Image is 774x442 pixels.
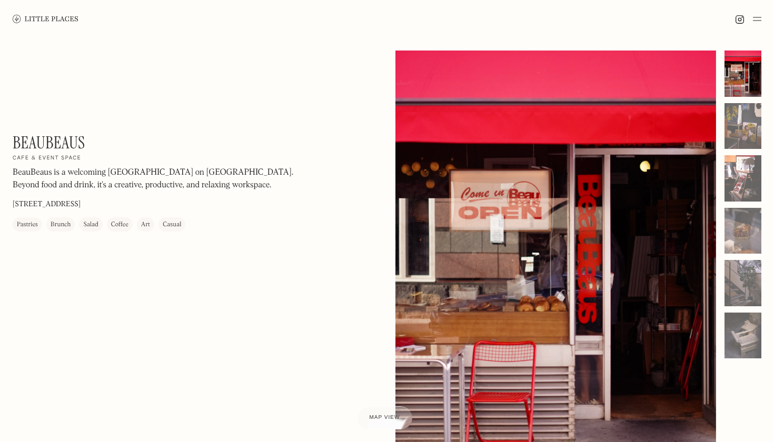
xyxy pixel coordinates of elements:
div: Brunch [51,219,71,230]
p: BeauBeaus is a welcoming [GEOGRAPHIC_DATA] on [GEOGRAPHIC_DATA]. Beyond food and drink, it's a cr... [13,166,297,192]
span: Map view [370,415,400,420]
div: Coffee [111,219,128,230]
a: Map view [357,406,413,429]
h2: Cafe & event space [13,155,81,162]
div: Salad [83,219,98,230]
div: Pastries [17,219,38,230]
div: Casual [163,219,181,230]
div: Art [141,219,150,230]
p: [STREET_ADDRESS] [13,199,81,210]
h1: BeauBeaus [13,133,85,153]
